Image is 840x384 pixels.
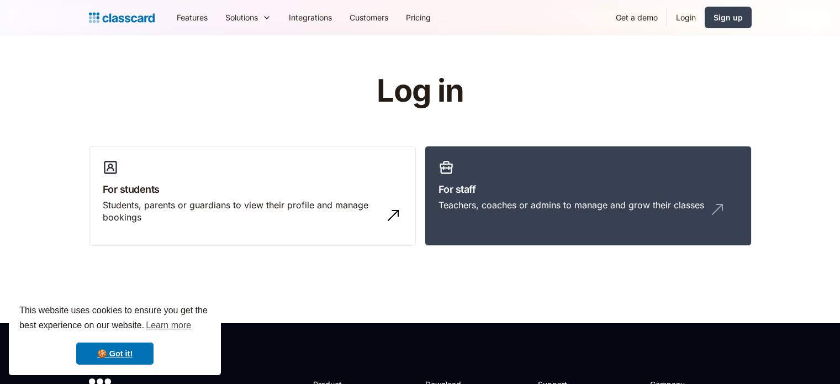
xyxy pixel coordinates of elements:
[144,317,193,334] a: learn more about cookies
[103,199,380,224] div: Students, parents or guardians to view their profile and manage bookings
[103,182,402,197] h3: For students
[397,5,440,30] a: Pricing
[341,5,397,30] a: Customers
[439,182,738,197] h3: For staff
[607,5,667,30] a: Get a demo
[280,5,341,30] a: Integrations
[216,5,280,30] div: Solutions
[168,5,216,30] a: Features
[9,293,221,375] div: cookieconsent
[19,304,210,334] span: This website uses cookies to ensure you get the best experience on our website.
[439,199,704,211] div: Teachers, coaches or admins to manage and grow their classes
[76,343,154,365] a: dismiss cookie message
[705,7,752,28] a: Sign up
[714,12,743,23] div: Sign up
[245,74,595,108] h1: Log in
[667,5,705,30] a: Login
[425,146,752,246] a: For staffTeachers, coaches or admins to manage and grow their classes
[89,146,416,246] a: For studentsStudents, parents or guardians to view their profile and manage bookings
[225,12,258,23] div: Solutions
[89,10,155,25] a: home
